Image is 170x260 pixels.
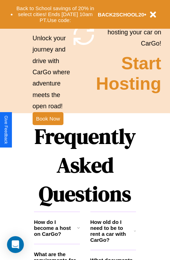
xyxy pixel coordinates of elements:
[34,118,136,212] h1: Frequently Asked Questions
[7,236,24,253] div: Open Intercom Messenger
[34,219,77,237] h3: How do I become a host on CarGo?
[98,12,144,18] b: BACK2SCHOOL20
[33,112,63,125] button: Book Now
[90,219,134,243] h3: How old do I need to be to rent a car with CarGo?
[13,4,98,25] button: Back to School savings of 20% in select cities! Ends [DATE] 10am PT.Use code:
[96,53,161,94] h2: Start Hosting
[33,33,72,112] p: Unlock your journey and drive with CarGo where adventure meets the open road!
[4,116,8,144] div: Give Feedback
